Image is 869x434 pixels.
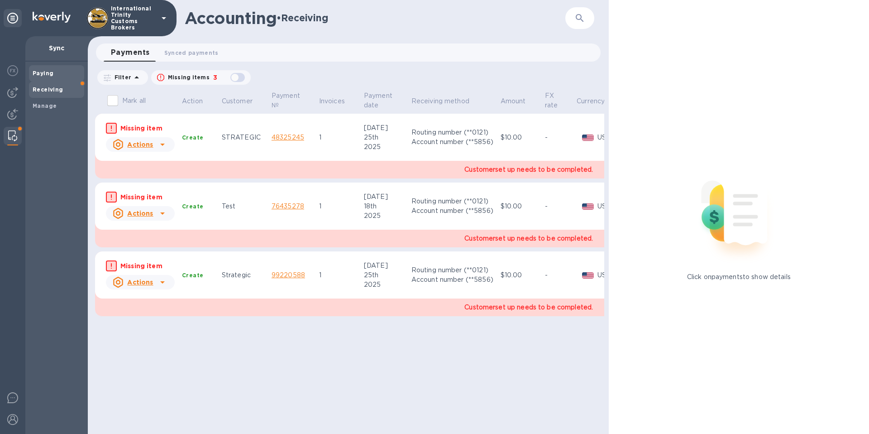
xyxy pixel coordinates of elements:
span: Payment № [272,91,312,110]
p: - [545,270,570,280]
span: FX rate [545,91,570,110]
div: Routing number (**0121) [411,265,493,275]
p: 1 [319,270,357,280]
a: 99220588 [272,271,305,279]
div: Test [222,202,264,211]
p: 1 [319,202,357,211]
b: Manage [33,102,57,109]
div: Routing number (**0121) [411,128,493,137]
button: Missing items3 [151,70,251,85]
span: Payments [111,46,150,59]
p: $10.00 [501,133,538,142]
div: Account number (**5856) [411,206,493,216]
img: USD [582,203,594,210]
u: Actions [127,210,153,217]
div: Routing number (**0121) [411,197,493,206]
p: Filter [111,73,131,81]
u: Actions [127,141,153,148]
p: Customer set up needs to be completed. [464,165,593,174]
p: 1 [319,133,357,142]
p: Payment № [272,91,300,110]
p: Click on payments to show details [687,272,791,282]
img: USD [582,272,594,279]
h1: Accounting [185,9,277,28]
b: Create [182,203,203,210]
span: Customer [222,96,264,106]
span: Currency [577,96,616,106]
p: USD [597,270,611,280]
u: Actions [127,279,153,286]
p: $10.00 [501,270,538,280]
p: 3 [213,73,217,82]
p: International Trinity Customs Brokers [111,5,156,31]
p: - [545,202,570,211]
span: Payment date [364,91,404,110]
span: Receiving method [411,96,481,106]
div: [DATE] [364,192,404,202]
div: STRATEGIC [222,133,264,142]
span: Action [182,96,215,106]
p: Mark all [122,96,146,106]
div: 18th [364,202,404,211]
div: Strategic [222,270,264,280]
p: Sync [33,43,81,53]
p: Receiving method [411,96,469,106]
p: Customer [222,96,253,106]
p: Customer set up needs to be completed. [464,234,593,243]
p: Missing item [120,193,175,202]
div: 25th [364,270,404,280]
p: Currency [577,96,605,106]
h2: • Receiving [277,12,328,24]
p: USD [597,202,611,211]
a: 48325245 [272,134,304,141]
p: Action [182,96,203,106]
b: Receiving [33,86,63,93]
div: 25th [364,133,404,142]
img: Foreign exchange [7,65,18,76]
p: USD [597,133,611,142]
p: Payment date [364,91,392,110]
p: Customer set up needs to be completed. [464,303,593,312]
p: Missing items [168,73,210,82]
p: - [545,133,570,142]
div: Account number (**5856) [411,137,493,147]
div: [DATE] [364,261,404,270]
span: Invoices [319,96,357,106]
img: Logo [33,12,71,23]
div: Account number (**5856) [411,275,493,285]
p: Amount [501,96,526,106]
p: Invoices [319,96,345,106]
div: 2025 [364,280,404,289]
p: Missing item [120,261,175,270]
p: FX rate [545,91,558,110]
p: Missing item [120,124,175,133]
p: $10.00 [501,202,538,211]
b: Paying [33,70,53,77]
div: [DATE] [364,123,404,133]
div: 2025 [364,211,404,221]
b: Create [182,134,203,141]
img: USD [582,135,594,141]
span: Synced payments [164,48,219,58]
a: 76435278 [272,203,304,210]
span: Amount [501,96,538,106]
div: Unpin categories [4,9,22,27]
div: 2025 [364,142,404,152]
b: Create [182,272,203,279]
